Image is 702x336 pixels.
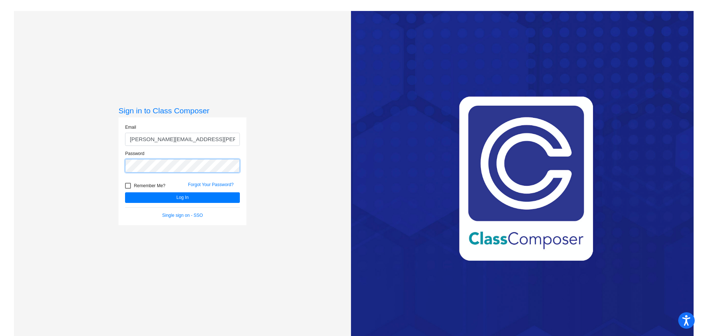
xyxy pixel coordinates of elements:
[118,106,246,115] h3: Sign in to Class Composer
[125,192,240,203] button: Log In
[188,182,234,187] a: Forgot Your Password?
[125,124,136,131] label: Email
[125,150,144,157] label: Password
[134,181,165,190] span: Remember Me?
[162,213,203,218] a: Single sign on - SSO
